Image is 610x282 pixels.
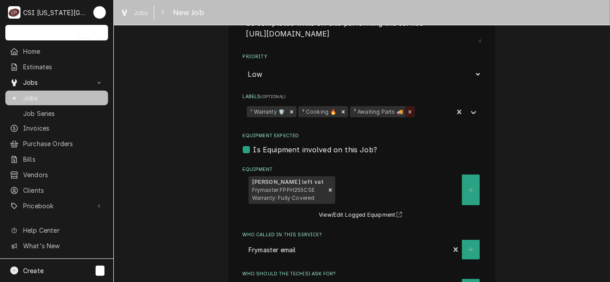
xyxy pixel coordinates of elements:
span: Home [23,47,104,56]
div: Who called in this service? [243,231,482,259]
button: Navigate back [156,5,170,20]
a: Jobs [5,91,108,105]
button: Search anythingCtrlK [5,25,108,40]
span: ( optional ) [261,94,285,99]
span: Job Series [23,109,104,118]
a: Clients [5,183,108,198]
span: Search anything [21,28,70,37]
div: Priority [243,53,482,82]
label: Who called in this service? [243,231,482,238]
span: Jobs [23,78,90,87]
button: Create New Equipment [462,175,480,205]
span: Ctrl [80,28,92,37]
svg: Create New Equipment [468,187,474,193]
label: Labels [243,93,482,100]
label: Equipment [243,166,482,173]
strong: [PERSON_NAME] left vat [252,179,324,185]
div: Labels [243,93,482,121]
label: Who should the tech(s) ask for? [243,270,482,278]
div: Remove ³ Awaiting Parts 🚚 [405,106,415,118]
span: What's New [23,241,103,250]
div: CSI Kansas City's Avatar [8,6,20,19]
svg: Create New Contact [468,246,474,253]
div: Remove ² Cooking 🔥 [338,106,348,118]
a: Purchase Orders [5,136,108,151]
a: Go to Pricebook [5,199,108,213]
span: Create [23,267,44,274]
a: Go to Jobs [5,75,108,90]
div: Torey Lopez's Avatar [93,6,106,19]
div: Remove ¹ Warranty 🛡️ [287,106,297,118]
span: Purchase Orders [23,139,104,148]
label: Priority [243,53,482,60]
span: Frymaster FPPH255CSE Warranty: Fully Covered [252,187,315,201]
span: C [98,266,102,275]
span: Estimates [23,62,104,71]
span: Jobs [23,93,104,103]
button: View/Edit Logged Equipment [317,210,406,221]
span: Pricebook [23,201,90,211]
a: Job Series [5,106,108,121]
div: ³ Awaiting Parts 🚚 [350,106,405,118]
span: Clients [23,186,104,195]
div: TL [93,6,106,19]
span: Vendors [23,170,104,179]
span: Invoices [23,123,104,133]
a: Estimates [5,60,108,74]
a: Go to Help Center [5,223,108,238]
div: ² Cooking 🔥 [298,106,339,118]
span: Bills [23,155,104,164]
span: Help Center [23,226,103,235]
span: K [98,28,102,37]
span: Jobs [133,8,148,17]
div: CSI [US_STATE][GEOGRAPHIC_DATA] [23,8,88,17]
label: Equipment Expected [243,132,482,139]
a: Bills [5,152,108,167]
div: Equipment [243,166,482,220]
div: C [8,6,20,19]
a: Jobs [116,5,152,20]
div: Equipment Expected [243,132,482,155]
div: ¹ Warranty 🛡️ [247,106,287,118]
a: Invoices [5,121,108,135]
a: Vendors [5,167,108,182]
a: Home [5,44,108,59]
div: Remove [object Object] [325,176,335,204]
label: Is Equipment involved on this Job? [253,144,377,155]
a: Go to What's New [5,238,108,253]
span: New Job [170,7,204,19]
button: Create New Contact [462,240,480,259]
